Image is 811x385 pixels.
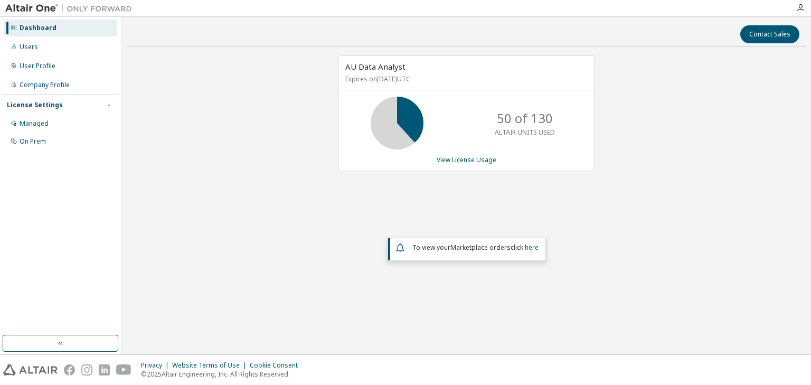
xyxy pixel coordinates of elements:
div: On Prem [20,137,46,146]
em: Marketplace orders [450,243,511,252]
img: Altair One [5,3,137,14]
div: Website Terms of Use [172,361,250,370]
img: altair_logo.svg [3,364,58,375]
p: ALTAIR UNITS USED [495,128,555,137]
img: youtube.svg [116,364,131,375]
div: User Profile [20,62,55,70]
div: Company Profile [20,81,70,89]
p: Expires on [DATE] UTC [345,74,585,83]
img: instagram.svg [81,364,92,375]
div: Managed [20,119,49,128]
div: Dashboard [20,24,56,32]
p: © 2025 Altair Engineering, Inc. All Rights Reserved. [141,370,304,379]
a: View License Usage [437,155,496,164]
a: here [525,243,539,252]
span: AU Data Analyst [345,61,405,72]
button: Contact Sales [740,25,799,43]
p: 50 of 130 [497,109,553,127]
div: Privacy [141,361,172,370]
img: linkedin.svg [99,364,110,375]
div: Cookie Consent [250,361,304,370]
div: Users [20,43,38,51]
span: To view your click [412,243,539,252]
div: License Settings [7,101,63,109]
img: facebook.svg [64,364,75,375]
